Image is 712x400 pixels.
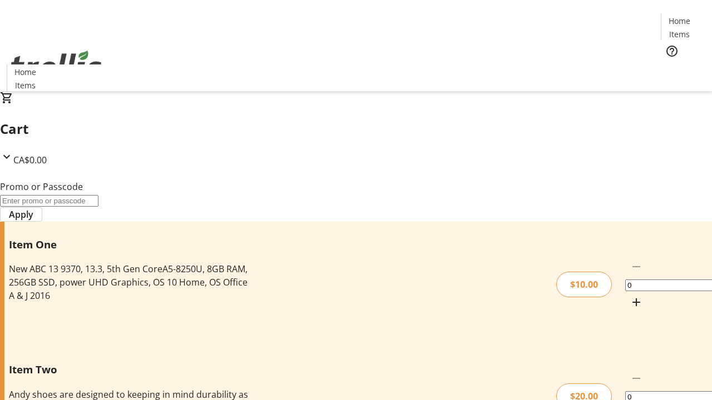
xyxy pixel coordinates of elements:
[625,291,647,313] button: Increment by one
[14,66,36,78] span: Home
[15,79,36,91] span: Items
[661,64,705,76] a: Tickets
[7,38,106,94] img: Orient E2E Organization JdJVlxu9gs's Logo
[7,66,43,78] a: Home
[670,64,696,76] span: Tickets
[9,208,33,221] span: Apply
[556,272,612,297] div: $10.00
[9,362,252,377] h3: Item Two
[7,79,43,91] a: Items
[661,28,697,40] a: Items
[9,237,252,252] h3: Item One
[669,15,690,27] span: Home
[661,15,697,27] a: Home
[661,40,683,62] button: Help
[9,262,252,302] div: New ABC 13 9370, 13.3, 5th Gen CoreA5-8250U, 8GB RAM, 256GB SSD, power UHD Graphics, OS 10 Home, ...
[13,154,47,166] span: CA$0.00
[669,28,690,40] span: Items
